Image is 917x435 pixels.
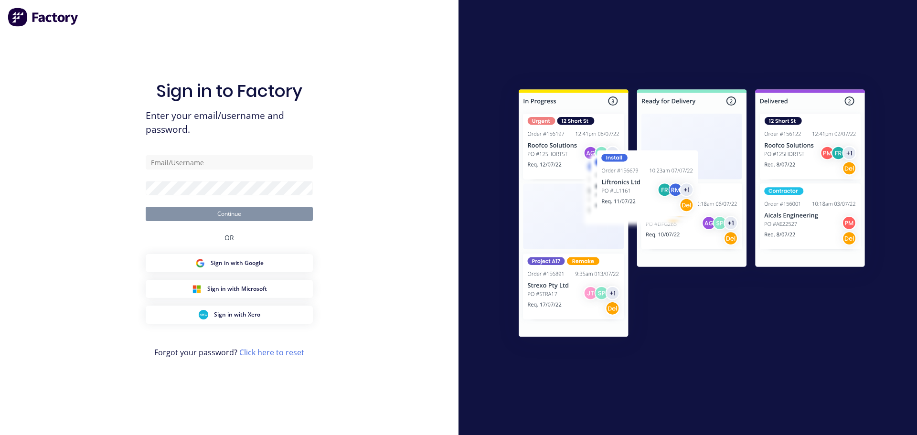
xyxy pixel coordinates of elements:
[239,347,304,358] a: Click here to reset
[156,81,302,101] h1: Sign in to Factory
[224,221,234,254] div: OR
[192,284,202,294] img: Microsoft Sign in
[154,347,304,358] span: Forgot your password?
[146,207,313,221] button: Continue
[146,280,313,298] button: Microsoft Sign inSign in with Microsoft
[8,8,79,27] img: Factory
[146,254,313,272] button: Google Sign inSign in with Google
[211,259,264,267] span: Sign in with Google
[199,310,208,319] img: Xero Sign in
[207,285,267,293] span: Sign in with Microsoft
[146,109,313,137] span: Enter your email/username and password.
[146,155,313,170] input: Email/Username
[214,310,260,319] span: Sign in with Xero
[195,258,205,268] img: Google Sign in
[146,306,313,324] button: Xero Sign inSign in with Xero
[498,70,886,360] img: Sign in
